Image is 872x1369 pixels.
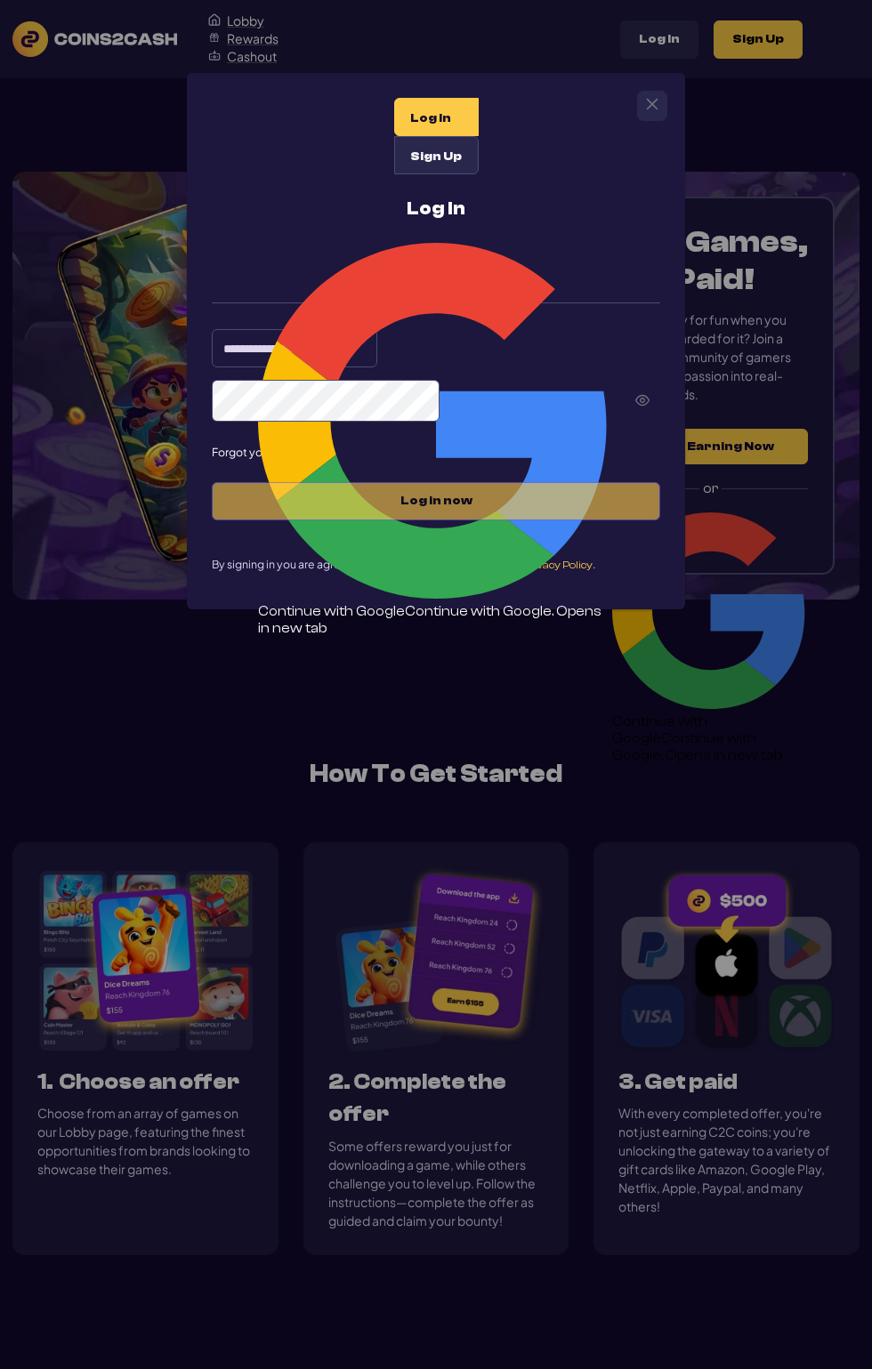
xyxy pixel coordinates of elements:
span: Log in now [400,494,472,508]
span: Forgot your password? [212,447,660,457]
span: Sign Up [410,149,462,164]
div: Continue with GoogleContinue with Google. Opens in new tab [258,243,614,637]
h2: Log In [212,199,660,218]
div: Sign Up [394,136,479,174]
p: By signing in you are agreeing with our and . [212,556,660,573]
label: or [212,278,660,317]
button: Log in now [212,482,660,520]
span: Log In [410,111,451,125]
span: Continue with Google. Opens in new tab [258,603,602,636]
button: Close [638,92,666,120]
div: Log In [394,98,479,136]
span: Continue with Google [258,603,405,619]
svg: Show Password [635,393,650,407]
